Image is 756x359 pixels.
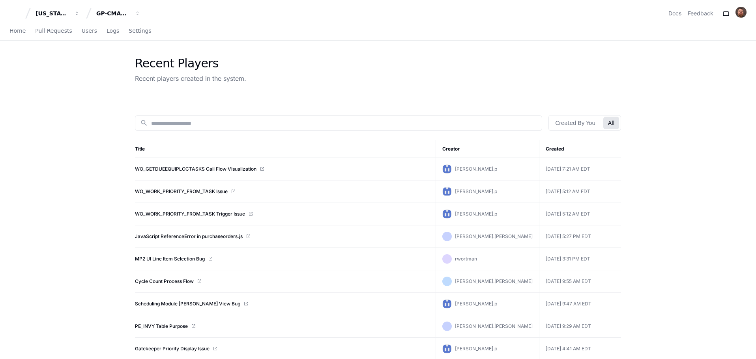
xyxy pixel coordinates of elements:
span: rwortman [455,256,477,262]
div: [US_STATE] Pacific [36,9,69,17]
span: [PERSON_NAME].p [455,166,497,172]
button: Created By You [550,117,600,129]
span: Pull Requests [35,28,72,33]
td: [DATE] 5:12 AM EDT [539,180,621,203]
button: Feedback [688,9,713,17]
span: [PERSON_NAME].p [455,346,497,352]
iframe: Open customer support [731,333,752,354]
span: [PERSON_NAME].[PERSON_NAME] [455,323,533,329]
th: Created [539,140,621,158]
img: 174426149 [442,209,452,219]
td: [DATE] 3:31 PM EDT [539,248,621,270]
a: MP2 UI Line Item Selection Bug [135,256,205,262]
a: Cycle Count Process Flow [135,278,194,285]
button: GP-CMAG-MP2 [93,6,144,20]
th: Title [135,140,436,158]
mat-icon: search [140,119,148,127]
button: All [603,117,619,129]
a: PE_INVY Table Purpose [135,323,188,329]
a: WO_WORK_PRIORITY_FROM_TASK Issue [135,188,228,195]
th: Creator [436,140,539,158]
span: [PERSON_NAME].p [455,301,497,307]
a: Docs [668,9,681,17]
span: [PERSON_NAME].[PERSON_NAME] [455,278,533,284]
img: 174426149 [442,344,452,353]
div: Recent players created in the system. [135,74,246,83]
td: [DATE] 7:21 AM EDT [539,158,621,180]
span: Logs [107,28,119,33]
a: Home [9,22,26,40]
a: JavaScript ReferenceError in purchaseorders.js [135,233,243,240]
span: [PERSON_NAME].p [455,211,497,217]
span: Users [82,28,97,33]
div: GP-CMAG-MP2 [96,9,130,17]
img: avatar [735,7,747,18]
div: Recent Players [135,56,246,71]
td: [DATE] 5:27 PM EDT [539,225,621,248]
td: [DATE] 9:47 AM EDT [539,293,621,315]
td: [DATE] 5:12 AM EDT [539,203,621,225]
img: 174426149 [442,187,452,196]
span: Settings [129,28,151,33]
a: WO_WORK_PRIORITY_FROM_TASK Trigger Issue [135,211,245,217]
span: Home [9,28,26,33]
span: [PERSON_NAME].[PERSON_NAME] [455,233,533,239]
button: [US_STATE] Pacific [32,6,83,20]
td: [DATE] 9:55 AM EDT [539,270,621,293]
img: 174426149 [442,164,452,174]
td: [DATE] 9:29 AM EDT [539,315,621,338]
a: Settings [129,22,151,40]
a: Pull Requests [35,22,72,40]
a: Logs [107,22,119,40]
a: Scheduling Module [PERSON_NAME] View Bug [135,301,240,307]
span: [PERSON_NAME].p [455,188,497,194]
a: Gatekeeper Priority Display Issue [135,346,210,352]
a: WO_GETDUEEQUIPLOCTASKS Call Flow Visualization [135,166,256,172]
img: 174426149 [442,299,452,309]
a: Users [82,22,97,40]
